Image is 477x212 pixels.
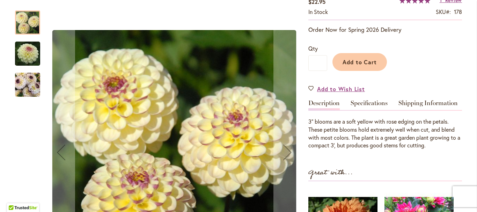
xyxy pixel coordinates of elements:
a: Shipping Information [398,100,458,110]
span: In stock [308,8,328,15]
a: Add to Wish List [308,85,365,93]
div: CHERISH [15,66,40,97]
img: CHERISH [15,68,40,102]
div: Availability [308,8,328,16]
div: Detailed Product Info [308,100,462,149]
strong: Great with... [308,167,353,178]
span: Add to Wish List [317,85,365,93]
div: 3” blooms are a soft yellow with rose edging on the petals. These petite blooms hold extremely we... [308,118,462,149]
div: 178 [454,8,462,16]
div: CHERISH [15,3,47,35]
span: Add to Cart [343,58,377,66]
span: Qty [308,45,318,52]
iframe: Launch Accessibility Center [5,187,25,207]
strong: SKU [436,8,451,15]
p: Order Now for Spring 2026 Delivery [308,25,462,34]
a: Description [308,100,340,110]
img: CHERISH [2,37,53,71]
a: Specifications [351,100,388,110]
div: CHERISH [15,35,47,66]
button: Add to Cart [332,53,387,71]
